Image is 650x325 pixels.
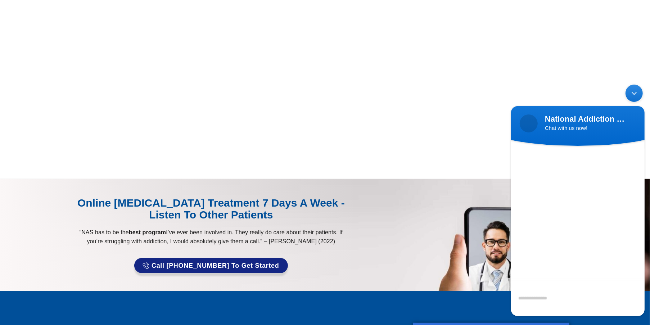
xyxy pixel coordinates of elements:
span: Call [PHONE_NUMBER] to Get Started [152,262,279,269]
strong: best program [129,229,166,235]
a: Call [PHONE_NUMBER] to Get Started [134,258,288,273]
iframe: SalesIQ Chatwindow [507,81,648,320]
div: Online [MEDICAL_DATA] Treatment 7 Days A Week - Listen to Other Patients [72,197,351,221]
p: “NAS has to be the I’ve ever been involved in. They really do care about their patients. If you’r... [72,228,351,246]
